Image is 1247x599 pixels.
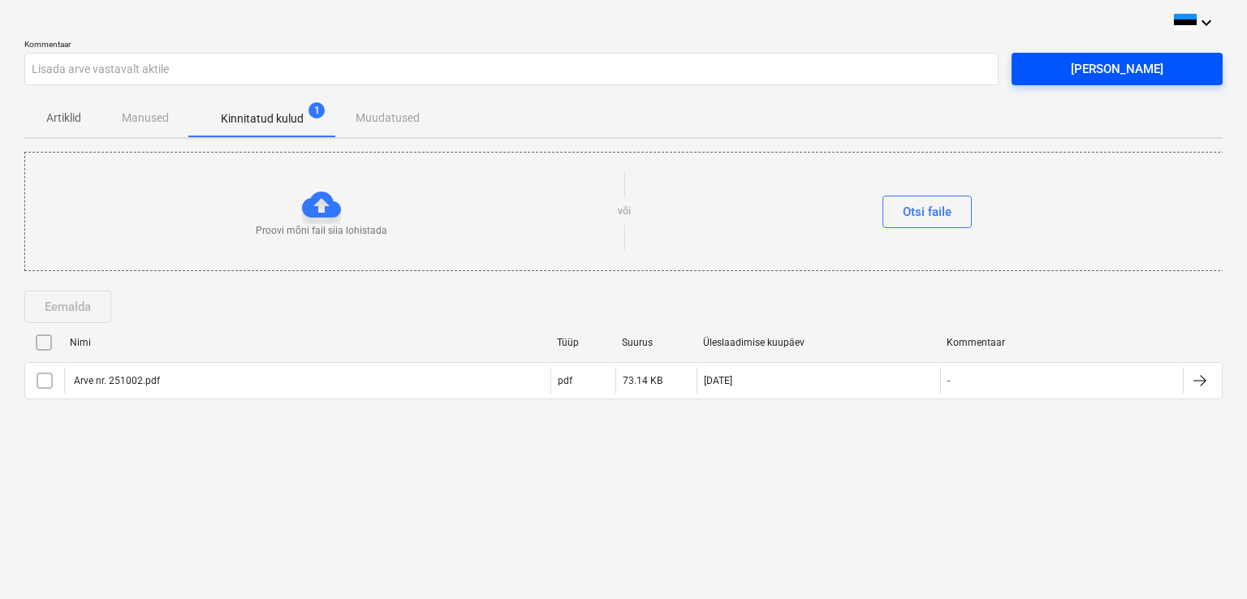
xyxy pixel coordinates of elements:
[704,375,732,386] div: [DATE]
[1012,53,1223,85] button: [PERSON_NAME]
[558,375,572,386] div: pdf
[309,102,325,119] span: 1
[221,110,304,127] p: Kinnitatud kulud
[622,337,690,348] div: Suurus
[24,39,999,53] p: Kommentaar
[1197,13,1216,32] i: keyboard_arrow_down
[947,375,950,386] div: -
[24,152,1224,271] div: Proovi mõni fail siia lohistadavõiOtsi faile
[70,337,544,348] div: Nimi
[618,205,631,218] p: või
[71,375,160,386] div: Arve nr. 251002.pdf
[44,110,83,127] p: Artiklid
[557,337,609,348] div: Tüüp
[623,375,662,386] div: 73.14 KB
[703,337,934,348] div: Üleslaadimise kuupäev
[1071,58,1163,80] div: [PERSON_NAME]
[256,224,387,238] p: Proovi mõni fail siia lohistada
[903,201,951,222] div: Otsi faile
[947,337,1177,348] div: Kommentaar
[882,196,972,228] button: Otsi faile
